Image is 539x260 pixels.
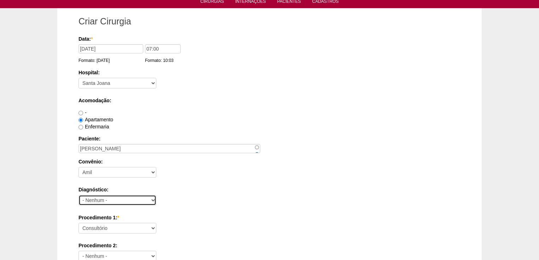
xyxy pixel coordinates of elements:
label: Enfermaria [79,124,109,129]
label: Acomodação: [79,97,460,104]
label: Hospital: [79,69,460,76]
label: Paciente: [79,135,460,142]
input: Enfermaria [79,125,83,129]
span: Este campo é obrigatório. [91,36,93,42]
label: Procedimento 1: [79,214,460,221]
label: Convênio: [79,158,460,165]
label: - [79,110,87,115]
h1: Criar Cirurgia [79,17,460,26]
input: - [79,111,83,115]
label: Procedimento 2: [79,242,460,249]
div: Formato: [DATE] [79,57,145,64]
div: Formato: 10:03 [145,57,182,64]
input: Apartamento [79,118,83,122]
label: Diagnóstico: [79,186,460,193]
label: Data: [79,35,458,42]
label: Apartamento [79,117,113,122]
span: Este campo é obrigatório. [117,215,119,220]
